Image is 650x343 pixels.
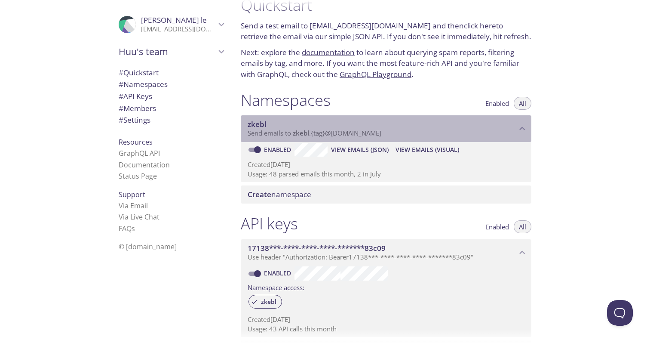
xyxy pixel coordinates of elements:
button: All [514,97,531,110]
span: View Emails (JSON) [331,145,389,155]
div: Huu le [112,10,230,39]
a: [EMAIL_ADDRESS][DOMAIN_NAME] [310,21,431,31]
span: API Keys [119,91,152,101]
a: Documentation [119,160,170,170]
button: View Emails (Visual) [392,143,463,157]
div: zkebl [248,295,282,309]
a: Via Email [119,201,148,210]
div: Quickstart [112,67,230,79]
h1: API keys [241,214,298,233]
div: API Keys [112,90,230,102]
p: [EMAIL_ADDRESS][DOMAIN_NAME] [141,25,216,34]
h1: Namespaces [241,90,331,110]
span: Support [119,190,145,199]
div: zkebl namespace [241,115,531,142]
span: [PERSON_NAME] le [141,15,207,25]
a: Enabled [263,269,294,277]
span: Namespaces [119,79,168,89]
span: Resources [119,137,153,147]
p: Next: explore the to learn about querying spam reports, filtering emails by tag, and more. If you... [241,47,531,80]
span: zkebl [256,298,282,306]
span: namespace [248,189,311,199]
a: FAQ [119,224,135,233]
span: Settings [119,115,150,125]
a: GraphQL API [119,148,160,158]
p: Created [DATE] [248,315,524,324]
div: Huu's team [112,40,230,63]
div: Create namespace [241,185,531,204]
a: documentation [302,47,355,57]
a: GraphQL Playground [340,69,411,79]
a: Enabled [263,145,294,154]
a: Via Live Chat [119,212,159,222]
span: View Emails (Visual) [396,145,459,155]
span: # [119,115,123,125]
p: Usage: 43 API calls this month [248,324,524,334]
span: Send emails to . {tag} @[DOMAIN_NAME] [248,129,381,137]
button: View Emails (JSON) [328,143,392,157]
label: Namespace access: [248,281,304,293]
p: Created [DATE] [248,160,524,169]
iframe: Help Scout Beacon - Open [607,300,633,326]
p: Send a test email to and then to retrieve the email via our simple JSON API. If you don't see it ... [241,20,531,42]
button: Enabled [480,97,514,110]
span: # [119,79,123,89]
span: Huu's team [119,46,216,58]
div: Members [112,102,230,114]
span: © [DOMAIN_NAME] [119,242,177,251]
span: Create [248,189,271,199]
span: Members [119,103,156,113]
span: # [119,68,123,77]
p: Usage: 48 parsed emails this month, 2 in July [248,170,524,179]
span: Quickstart [119,68,159,77]
span: # [119,91,123,101]
span: s [132,224,135,233]
span: zkebl [293,129,309,137]
a: Status Page [119,171,157,181]
div: Team Settings [112,114,230,126]
button: All [514,220,531,233]
span: # [119,103,123,113]
button: Enabled [480,220,514,233]
a: click here [464,21,496,31]
span: zkebl [248,119,267,129]
div: Namespaces [112,78,230,90]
